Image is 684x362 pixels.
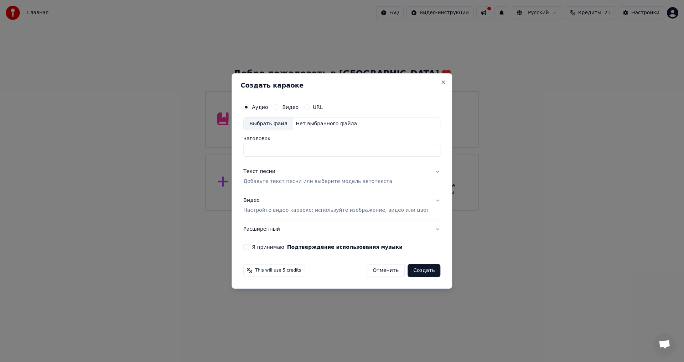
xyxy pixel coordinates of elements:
label: Заголовок [243,136,440,141]
span: This will use 5 credits [255,268,301,273]
button: Текст песниДобавьте текст песни или выберите модель автотекста [243,163,440,191]
div: Видео [243,197,429,214]
button: ВидеоНастройте видео караоке: используйте изображение, видео или цвет [243,192,440,220]
div: Выбрать файл [244,117,293,130]
label: Видео [282,105,299,110]
h2: Создать караоке [240,82,443,89]
label: Я принимаю [252,245,403,250]
button: Создать [408,264,440,277]
button: Отменить [367,264,405,277]
p: Настройте видео караоке: используйте изображение, видео или цвет [243,207,429,214]
p: Добавьте текст песни или выберите модель автотекста [243,178,392,185]
button: Я принимаю [287,245,403,250]
label: Аудио [252,105,268,110]
div: Нет выбранного файла [293,120,360,127]
button: Расширенный [243,220,440,238]
div: Текст песни [243,168,275,175]
label: URL [313,105,323,110]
